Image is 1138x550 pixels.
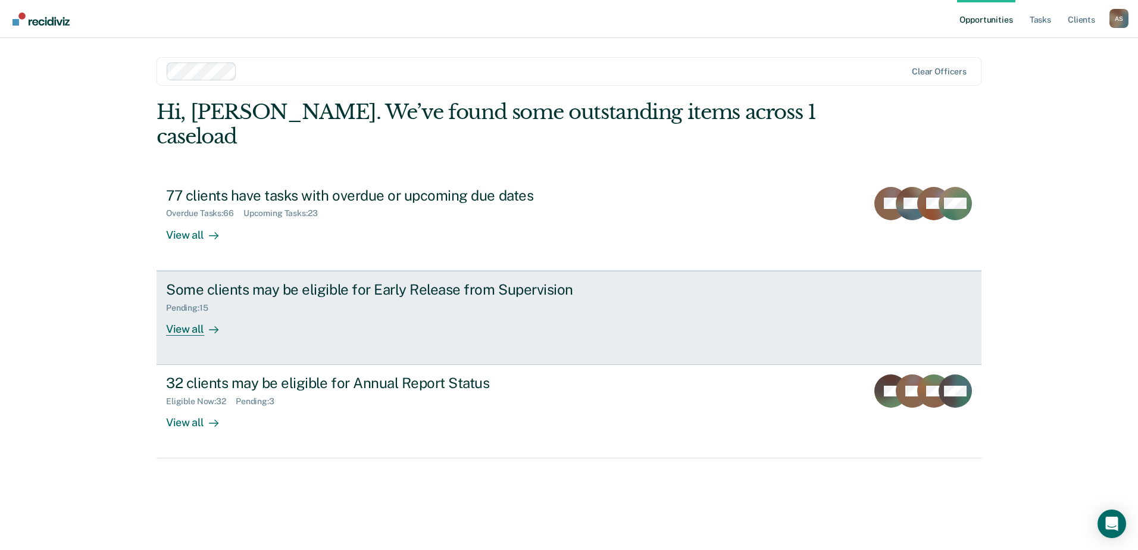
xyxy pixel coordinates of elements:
[157,100,817,149] div: Hi, [PERSON_NAME]. We’ve found some outstanding items across 1 caseload
[166,374,584,392] div: 32 clients may be eligible for Annual Report Status
[166,208,243,218] div: Overdue Tasks : 66
[1109,9,1128,28] button: Profile dropdown button
[166,187,584,204] div: 77 clients have tasks with overdue or upcoming due dates
[166,407,233,430] div: View all
[236,396,284,407] div: Pending : 3
[166,303,218,313] div: Pending : 15
[166,281,584,298] div: Some clients may be eligible for Early Release from Supervision
[1098,510,1126,538] div: Open Intercom Messenger
[912,67,967,77] div: Clear officers
[166,312,233,336] div: View all
[166,396,236,407] div: Eligible Now : 32
[157,177,981,271] a: 77 clients have tasks with overdue or upcoming due datesOverdue Tasks:66Upcoming Tasks:23View all
[157,365,981,458] a: 32 clients may be eligible for Annual Report StatusEligible Now:32Pending:3View all
[157,271,981,365] a: Some clients may be eligible for Early Release from SupervisionPending:15View all
[12,12,70,26] img: Recidiviz
[166,218,233,242] div: View all
[243,208,327,218] div: Upcoming Tasks : 23
[1109,9,1128,28] div: A S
